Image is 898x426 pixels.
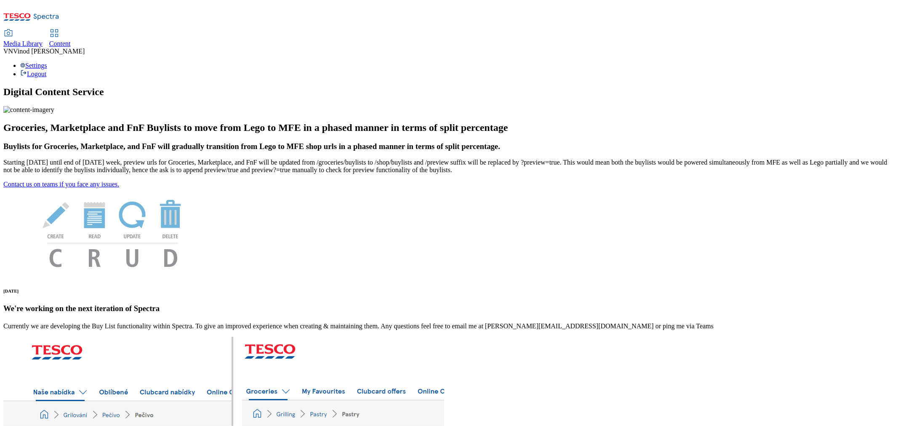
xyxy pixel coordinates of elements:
[3,86,895,98] h1: Digital Content Service
[3,159,895,174] p: Starting [DATE] until end of [DATE] week, preview urls for Groceries, Marketplace, and FnF will b...
[3,40,43,47] span: Media Library
[3,106,54,114] img: content-imagery
[13,48,85,55] span: Vinod [PERSON_NAME]
[3,48,13,55] span: VN
[3,181,119,188] a: Contact us on teams if you face any issues.
[3,288,895,293] h6: [DATE]
[20,62,47,69] a: Settings
[49,40,71,47] span: Content
[3,142,895,151] h3: Buylists for Groceries, Marketplace, and FnF will gradually transition from Lego to MFE shop urls...
[3,188,222,276] img: News Image
[3,122,895,133] h2: Groceries, Marketplace and FnF Buylists to move from Lego to MFE in a phased manner in terms of s...
[49,30,71,48] a: Content
[3,304,895,313] h3: We're working on the next iteration of Spectra
[3,322,895,330] p: Currently we are developing the Buy List functionality within Spectra. To give an improved experi...
[3,30,43,48] a: Media Library
[20,70,46,77] a: Logout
